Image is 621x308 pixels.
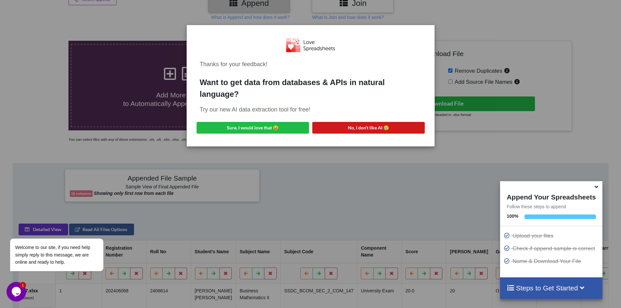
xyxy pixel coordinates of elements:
h4: Append Your Spreadsheets [500,191,602,201]
p: Name & Download Your File [503,257,600,265]
div: Thanks for your feedback! [200,60,421,69]
p: Upload your files [503,232,600,240]
b: 100 % [507,213,518,219]
p: Follow these steps to append [500,203,602,210]
div: Try our new AI data extraction tool for free! [200,105,421,114]
button: No, I don't like AI 😥 [312,122,425,134]
p: Check if append sample is correct [503,244,600,253]
iframe: chat widget [7,282,27,301]
h4: Steps to Get Started [507,284,596,292]
iframe: chat widget [7,180,124,279]
img: Logo.png [286,38,335,52]
div: Want to get data from databases & APIs in natural language? [200,77,421,100]
button: Sure, I would love that 😀 [197,122,309,134]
